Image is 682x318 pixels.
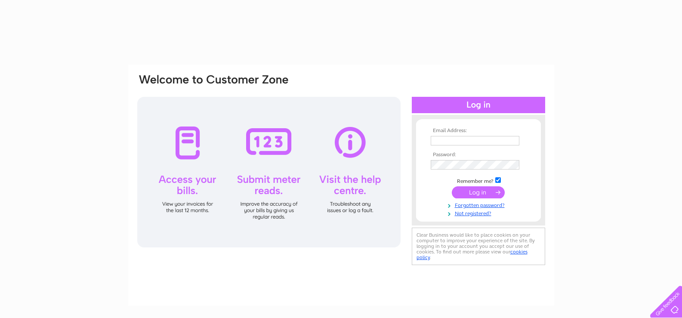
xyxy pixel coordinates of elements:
div: Clear Business would like to place cookies on your computer to improve your experience of the sit... [412,228,545,265]
input: Submit [452,186,505,198]
th: Password: [429,152,528,158]
td: Remember me? [429,176,528,185]
th: Email Address: [429,128,528,134]
a: Not registered? [431,209,528,217]
a: cookies policy [417,249,528,260]
a: Forgotten password? [431,201,528,209]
